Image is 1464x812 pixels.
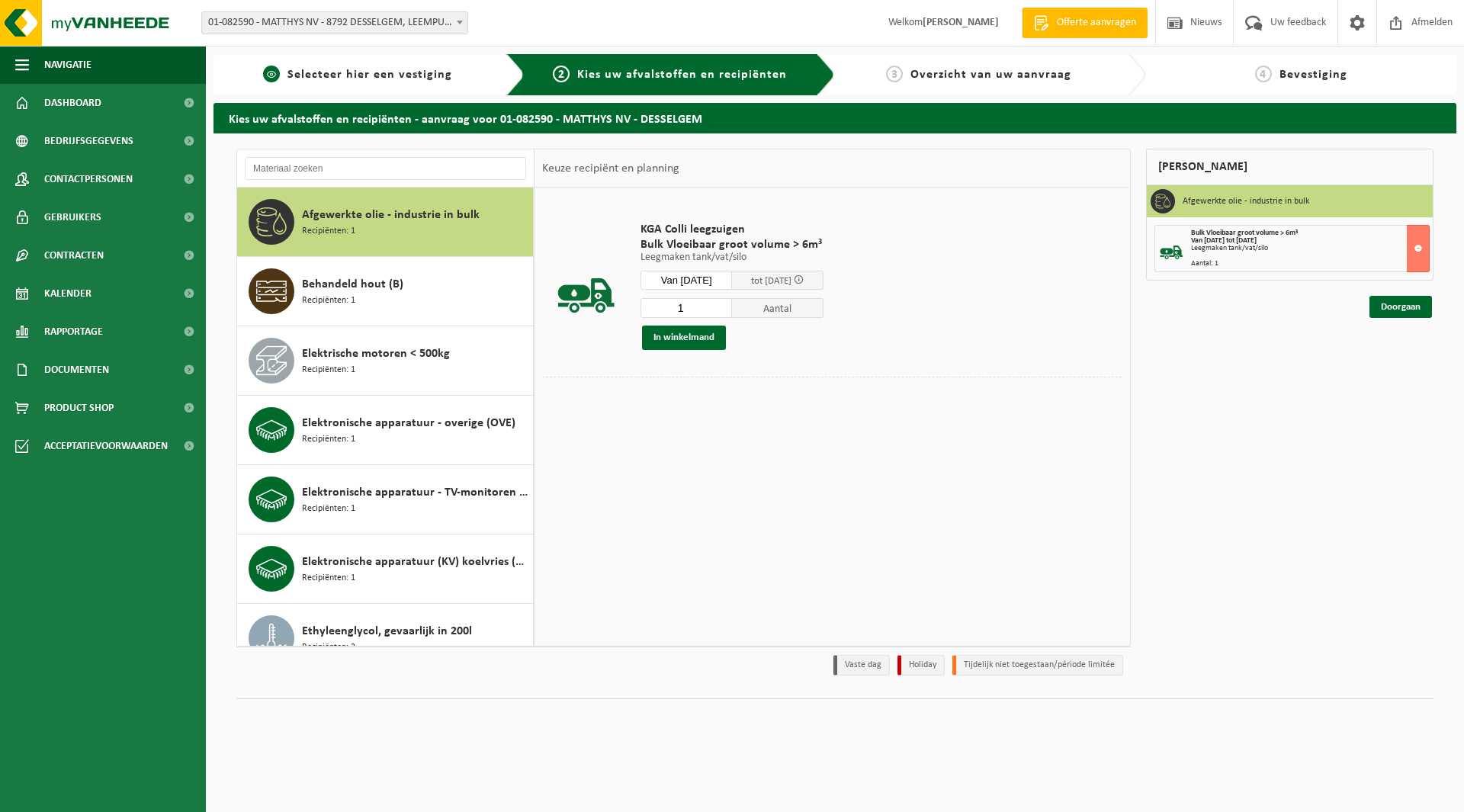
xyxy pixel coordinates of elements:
span: Kalender [44,274,91,313]
span: Elektronische apparatuur - TV-monitoren (TVM) [302,483,529,502]
span: Afgewerkte olie - industrie in bulk [302,206,480,224]
span: Dashboard [44,84,101,122]
div: Keuze recipiënt en planning [535,149,687,188]
button: Behandeld hout (B) Recipiënten: 1 [237,257,534,326]
button: Elektronische apparatuur - overige (OVE) Recipiënten: 1 [237,396,534,465]
span: Elektronische apparatuur (KV) koelvries (huishoudelijk) [302,553,529,571]
li: Tijdelijk niet toegestaan/période limitée [952,655,1123,676]
span: Aantal [732,298,823,318]
span: Elektrische motoren < 500kg [302,345,450,363]
h2: Kies uw afvalstoffen en recipiënten - aanvraag voor 01-082590 - MATTHYS NV - DESSELGEM [213,103,1456,133]
span: Navigatie [44,46,91,84]
span: Kies uw afvalstoffen en recipiënten [577,69,787,81]
button: In winkelmand [642,326,726,350]
span: 01-082590 - MATTHYS NV - 8792 DESSELGEM, LEEMPUTSTRAAT 75 [201,11,468,34]
span: Offerte aanvragen [1053,15,1140,30]
span: Contactpersonen [44,160,133,198]
span: Gebruikers [44,198,101,236]
input: Selecteer datum [640,271,732,290]
span: Contracten [44,236,104,274]
span: Behandeld hout (B) [302,275,403,294]
span: Bulk Vloeibaar groot volume > 6m³ [1191,229,1298,237]
a: 1Selecteer hier een vestiging [221,66,494,84]
span: Bevestiging [1279,69,1347,81]
span: tot [DATE] [751,276,791,286]
button: Elektronische apparatuur - TV-monitoren (TVM) Recipiënten: 1 [237,465,534,534]
span: 2 [553,66,570,82]
span: Recipiënten: 2 [302,640,355,655]
p: Leegmaken tank/vat/silo [640,252,823,263]
span: Recipiënten: 1 [302,224,355,239]
strong: Van [DATE] tot [DATE] [1191,236,1257,245]
span: 01-082590 - MATTHYS NV - 8792 DESSELGEM, LEEMPUTSTRAAT 75 [202,12,467,34]
a: Doorgaan [1369,296,1432,318]
span: Documenten [44,351,109,389]
span: Recipiënten: 1 [302,363,355,377]
span: Bulk Vloeibaar groot volume > 6m³ [640,237,823,252]
span: 3 [886,66,903,82]
span: Acceptatievoorwaarden [44,427,168,465]
span: Recipiënten: 1 [302,571,355,586]
div: Leegmaken tank/vat/silo [1191,245,1430,252]
button: Elektronische apparatuur (KV) koelvries (huishoudelijk) Recipiënten: 1 [237,534,534,604]
li: Holiday [897,655,945,676]
button: Afgewerkte olie - industrie in bulk Recipiënten: 1 [237,188,534,257]
div: [PERSON_NAME] [1146,149,1434,185]
a: Offerte aanvragen [1022,8,1148,38]
span: Ethyleenglycol, gevaarlijk in 200l [302,622,472,640]
span: KGA Colli leegzuigen [640,222,823,237]
button: Ethyleenglycol, gevaarlijk in 200l Recipiënten: 2 [237,604,534,673]
span: 1 [263,66,280,82]
div: Aantal: 1 [1191,260,1430,268]
span: Selecteer hier een vestiging [287,69,452,81]
strong: [PERSON_NAME] [923,17,999,28]
span: Elektronische apparatuur - overige (OVE) [302,414,515,432]
li: Vaste dag [833,655,890,676]
span: Recipiënten: 1 [302,432,355,447]
span: Product Shop [44,389,114,427]
span: Rapportage [44,313,103,351]
span: Overzicht van uw aanvraag [910,69,1071,81]
span: Bedrijfsgegevens [44,122,133,160]
input: Materiaal zoeken [245,157,526,180]
button: Elektrische motoren < 500kg Recipiënten: 1 [237,326,534,396]
span: Recipiënten: 1 [302,294,355,308]
span: 4 [1255,66,1272,82]
h3: Afgewerkte olie - industrie in bulk [1183,189,1309,213]
span: Recipiënten: 1 [302,502,355,516]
